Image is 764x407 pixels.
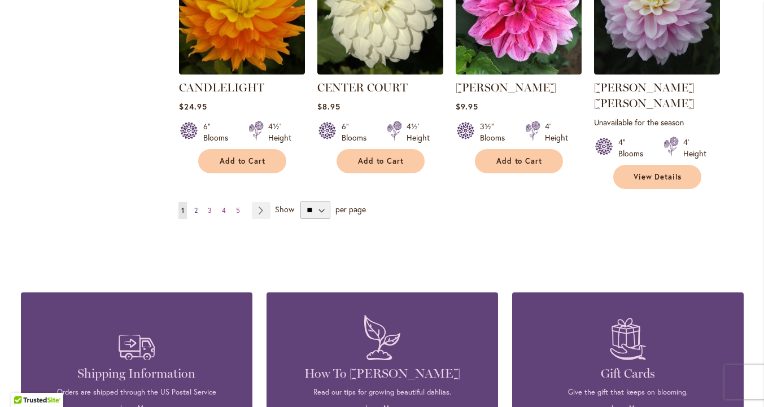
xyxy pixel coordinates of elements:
[529,366,727,382] h4: Gift Cards
[456,81,556,94] a: [PERSON_NAME]
[337,149,425,173] button: Add to Cart
[456,66,582,77] a: CHA CHING
[220,156,266,166] span: Add to Cart
[179,81,264,94] a: CANDLELIGHT
[456,101,478,112] span: $9.95
[268,121,291,143] div: 4½' Height
[233,202,243,219] a: 5
[594,66,720,77] a: Charlotte Mae
[496,156,543,166] span: Add to Cart
[358,156,404,166] span: Add to Cart
[191,202,200,219] a: 2
[236,206,240,215] span: 5
[545,121,568,143] div: 4' Height
[529,387,727,397] p: Give the gift that keeps on blooming.
[194,206,198,215] span: 2
[283,387,481,397] p: Read our tips for growing beautiful dahlias.
[613,165,701,189] a: View Details
[342,121,373,143] div: 6" Blooms
[317,101,340,112] span: $8.95
[205,202,215,219] a: 3
[594,117,720,128] p: Unavailable for the season
[335,204,366,215] span: per page
[203,121,235,143] div: 6" Blooms
[283,366,481,382] h4: How To [PERSON_NAME]
[208,206,212,215] span: 3
[8,367,40,399] iframe: Launch Accessibility Center
[407,121,430,143] div: 4½' Height
[480,121,512,143] div: 3½" Blooms
[181,206,184,215] span: 1
[198,149,286,173] button: Add to Cart
[317,81,408,94] a: CENTER COURT
[219,202,229,219] a: 4
[475,149,563,173] button: Add to Cart
[179,101,207,112] span: $24.95
[222,206,226,215] span: 4
[38,366,235,382] h4: Shipping Information
[317,66,443,77] a: CENTER COURT
[683,137,706,159] div: 4' Height
[618,137,650,159] div: 4" Blooms
[179,66,305,77] a: CANDLELIGHT
[594,81,695,110] a: [PERSON_NAME] [PERSON_NAME]
[634,172,682,182] span: View Details
[275,204,294,215] span: Show
[38,387,235,397] p: Orders are shipped through the US Postal Service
